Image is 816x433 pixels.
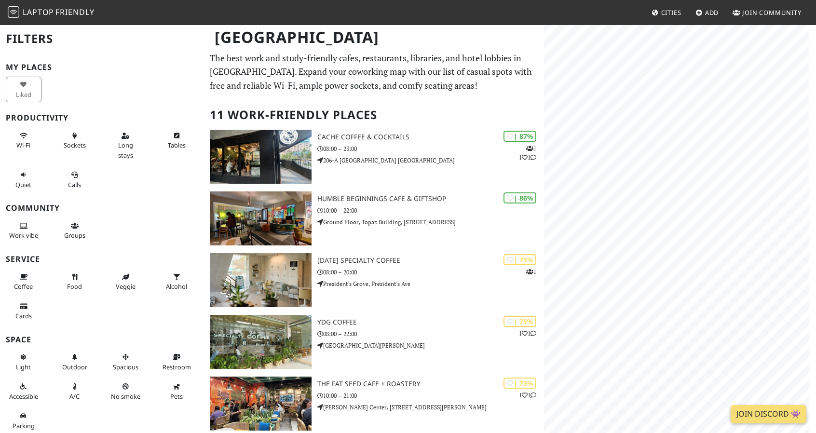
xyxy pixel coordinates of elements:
button: Long stays [108,128,144,163]
button: Cards [6,298,41,324]
button: Accessible [6,379,41,404]
p: The best work and study-friendly cafes, restaurants, libraries, and hotel lobbies in [GEOGRAPHIC_... [210,51,538,93]
h3: Space [6,335,198,344]
p: President's Grove, President's Ave [317,279,544,288]
span: Work-friendly tables [168,141,186,149]
h1: [GEOGRAPHIC_DATA] [207,24,542,51]
p: 08:00 – 23:00 [317,144,544,153]
a: LaptopFriendly LaptopFriendly [8,4,95,21]
h2: 11 Work-Friendly Places [210,100,538,130]
button: Coffee [6,269,41,295]
span: Accessible [9,392,38,401]
p: Ground Floor, Topaz Building, [STREET_ADDRESS] [317,217,544,227]
span: Cities [661,8,681,17]
span: Quiet [15,180,31,189]
span: Air conditioned [69,392,80,401]
h3: Community [6,203,198,213]
h3: The Fat Seed Cafe + Roastery [317,380,544,388]
span: Restroom [163,363,191,371]
h3: Productivity [6,113,198,122]
span: Stable Wi-Fi [16,141,30,149]
a: Dahan Specialty Coffee | 75% 1 [DATE] Specialty Coffee 08:00 – 20:00 President's Grove, President... [204,253,544,307]
p: 10:00 – 22:00 [317,206,544,215]
div: | 73% [503,378,536,389]
p: 10:00 – 21:00 [317,391,544,400]
p: 08:00 – 20:00 [317,268,544,277]
p: 1 1 1 [519,144,536,162]
div: | 87% [503,131,536,142]
span: Coffee [14,282,33,291]
span: Parking [13,421,35,430]
p: 206-A [GEOGRAPHIC_DATA] [GEOGRAPHIC_DATA] [317,156,544,165]
span: Power sockets [64,141,86,149]
img: LaptopFriendly [8,6,19,18]
button: Tables [159,128,194,153]
span: Pet friendly [170,392,183,401]
button: Outdoor [57,349,93,375]
p: 08:00 – 22:00 [317,329,544,338]
h3: Humble Beginnings Cafe & Giftshop [317,195,544,203]
span: Credit cards [15,311,32,320]
button: Wi-Fi [6,128,41,153]
h3: My Places [6,63,198,72]
h2: Filters [6,24,198,54]
img: The Fat Seed Cafe + Roastery [210,377,312,431]
button: Light [6,349,41,375]
button: A/C [57,379,93,404]
p: 1 [526,267,536,276]
p: 1 1 [519,391,536,400]
p: [PERSON_NAME] Center, [STREET_ADDRESS][PERSON_NAME] [317,403,544,412]
button: Food [57,269,93,295]
span: Natural light [16,363,31,371]
a: The Fat Seed Cafe + Roastery | 73% 11 The Fat Seed Cafe + Roastery 10:00 – 21:00 [PERSON_NAME] Ce... [204,377,544,431]
img: Humble Beginnings Cafe & Giftshop [210,191,312,245]
span: Veggie [116,282,136,291]
span: Outdoor area [62,363,87,371]
a: Join Discord 👾 [731,405,806,423]
span: Smoke free [111,392,140,401]
span: Join Community [742,8,802,17]
div: | 86% [503,192,536,203]
img: Dahan Specialty Coffee [210,253,312,307]
span: Add [705,8,719,17]
span: Alcohol [166,282,187,291]
div: | 75% [503,254,536,265]
button: Alcohol [159,269,194,295]
p: [GEOGRAPHIC_DATA][PERSON_NAME] [317,341,544,350]
button: Veggie [108,269,144,295]
img: YDG Coffee [210,315,312,369]
span: Laptop [23,7,54,17]
div: | 75% [503,316,536,327]
button: Calls [57,167,93,192]
button: Groups [57,218,93,244]
a: Cities [648,4,685,21]
h3: Cache Coffee & Cocktails [317,133,544,141]
span: Food [67,282,82,291]
a: Join Community [729,4,805,21]
button: No smoke [108,379,144,404]
span: Friendly [55,7,94,17]
span: Long stays [118,141,133,159]
span: Video/audio calls [68,180,81,189]
p: 1 1 [519,329,536,338]
span: People working [9,231,38,240]
span: Group tables [64,231,85,240]
h3: YDG Coffee [317,318,544,326]
button: Sockets [57,128,93,153]
a: Add [692,4,723,21]
button: Quiet [6,167,41,192]
button: Work vibe [6,218,41,244]
a: Humble Beginnings Cafe & Giftshop | 86% Humble Beginnings Cafe & Giftshop 10:00 – 22:00 Ground Fl... [204,191,544,245]
a: Cache Coffee & Cocktails | 87% 111 Cache Coffee & Cocktails 08:00 – 23:00 206-A [GEOGRAPHIC_DATA]... [204,130,544,184]
button: Spacious [108,349,144,375]
span: Spacious [113,363,138,371]
img: Cache Coffee & Cocktails [210,130,312,184]
h3: Service [6,255,198,264]
button: Pets [159,379,194,404]
button: Restroom [159,349,194,375]
h3: [DATE] Specialty Coffee [317,257,544,265]
a: YDG Coffee | 75% 11 YDG Coffee 08:00 – 22:00 [GEOGRAPHIC_DATA][PERSON_NAME] [204,315,544,369]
